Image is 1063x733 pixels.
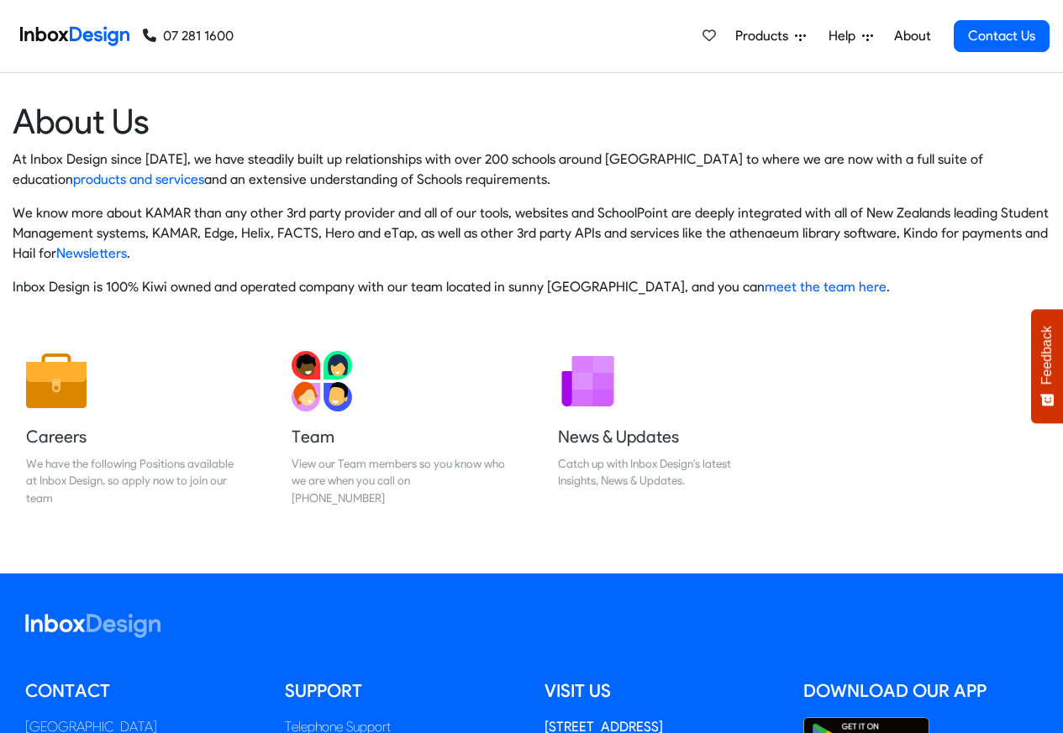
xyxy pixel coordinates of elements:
a: products and services [73,171,204,187]
img: 2022_01_12_icon_newsletter.svg [558,351,618,411]
a: About [889,19,935,53]
a: Contact Us [954,20,1050,52]
a: Team View our Team members so you know who we are when you call on [PHONE_NUMBER] [278,338,518,520]
p: We know more about KAMAR than any other 3rd party provider and all of our tools, websites and Sch... [13,203,1050,264]
h5: Download our App [803,678,1038,704]
div: View our Team members so you know who we are when you call on [PHONE_NUMBER] [292,455,505,506]
h5: Contact [25,678,260,704]
a: Careers We have the following Positions available at Inbox Design, so apply now to join our team [13,338,253,520]
span: Help [829,26,862,46]
a: Products [729,19,813,53]
a: 07 281 1600 [143,26,234,46]
p: Inbox Design is 100% Kiwi owned and operated company with our team located in sunny [GEOGRAPHIC_D... [13,277,1050,297]
h5: Team [292,425,505,448]
a: meet the team here [765,279,887,295]
heading: About Us [13,100,1050,143]
h5: Visit us [545,678,779,704]
p: At Inbox Design since [DATE], we have steadily built up relationships with over 200 schools aroun... [13,149,1050,190]
span: Feedback [1039,326,1055,385]
h5: News & Updates [558,425,771,448]
img: 2022_01_13_icon_job.svg [26,351,87,411]
h5: Careers [26,425,239,448]
span: Products [735,26,795,46]
button: Feedback - Show survey [1031,309,1063,423]
a: News & Updates Catch up with Inbox Design's latest Insights, News & Updates. [545,338,785,520]
div: Catch up with Inbox Design's latest Insights, News & Updates. [558,455,771,490]
a: Newsletters [56,245,127,261]
img: 2022_01_13_icon_team.svg [292,351,352,411]
h5: Support [285,678,519,704]
div: We have the following Positions available at Inbox Design, so apply now to join our team [26,455,239,506]
a: Help [822,19,880,53]
img: logo_inboxdesign_white.svg [25,614,161,638]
